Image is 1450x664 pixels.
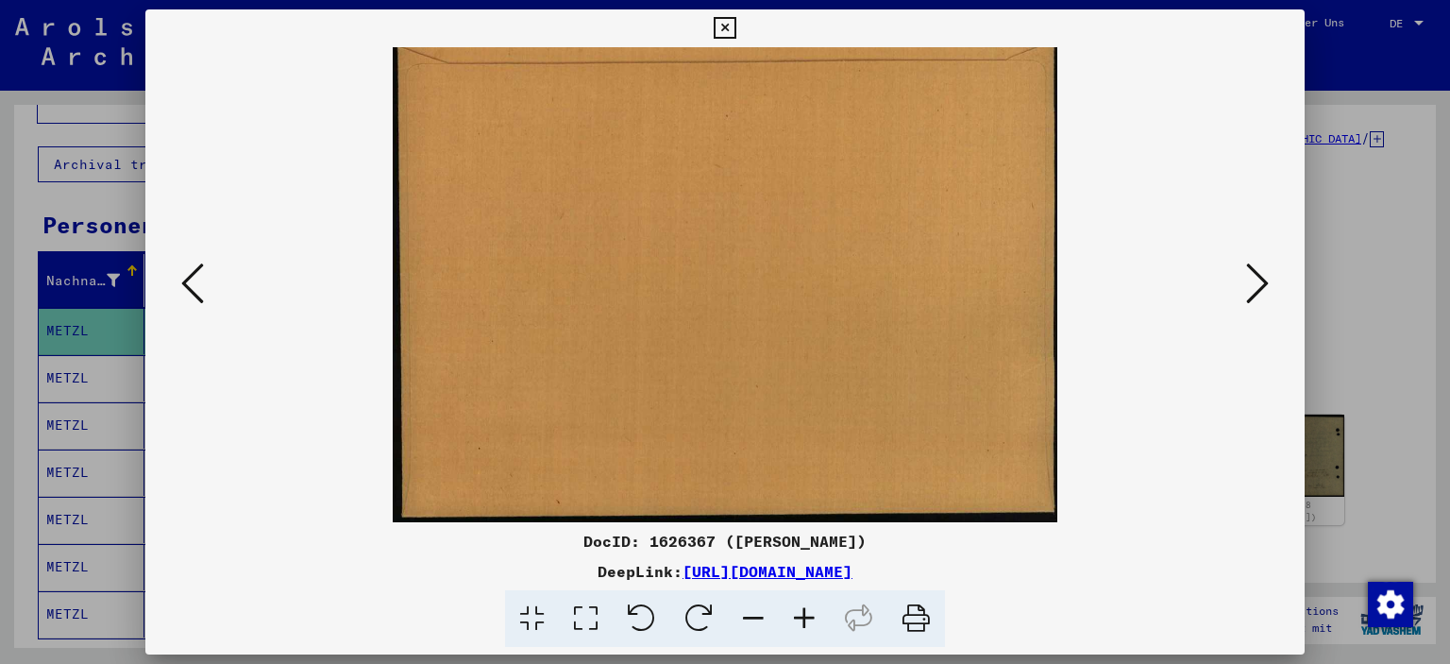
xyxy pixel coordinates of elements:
img: Zustimmung ändern [1368,582,1413,627]
div: DeepLink: [145,560,1306,583]
div: Zustimmung ändern [1367,581,1412,626]
img: 002.jpg [210,47,1241,522]
div: DocID: 1626367 ([PERSON_NAME]) [145,530,1306,553]
a: [URL][DOMAIN_NAME] [683,562,852,581]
